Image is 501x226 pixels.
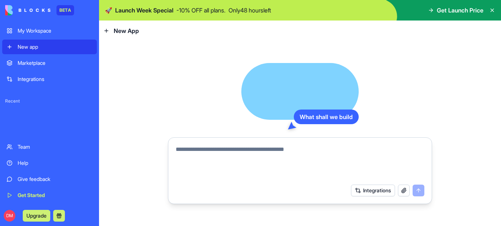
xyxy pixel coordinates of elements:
span: Recent [2,98,97,104]
div: Marketplace [18,59,92,67]
a: Get Started [2,188,97,203]
p: Only 48 hours left [228,6,271,15]
button: Upgrade [23,210,50,222]
a: Integrations [2,72,97,86]
div: Team [18,143,92,151]
a: BETA [5,5,74,15]
span: Get Launch Price [437,6,483,15]
div: Give feedback [18,175,92,183]
div: Get Started [18,192,92,199]
a: New app [2,40,97,54]
button: Integrations [351,185,395,196]
div: What shall we build [294,110,359,124]
a: Team [2,140,97,154]
div: BETA [56,5,74,15]
a: Marketplace [2,56,97,70]
div: Integrations [18,75,92,83]
a: Upgrade [23,212,50,219]
a: Give feedback [2,172,97,186]
p: - 10 % OFF all plans. [176,6,226,15]
span: 🚀 [105,6,112,15]
a: Help [2,156,97,170]
div: New app [18,43,92,51]
img: logo [5,5,51,15]
div: My Workspace [18,27,92,34]
span: DM [4,210,15,222]
span: New App [114,26,139,35]
a: My Workspace [2,23,97,38]
span: Launch Week Special [115,6,173,15]
div: Help [18,159,92,167]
